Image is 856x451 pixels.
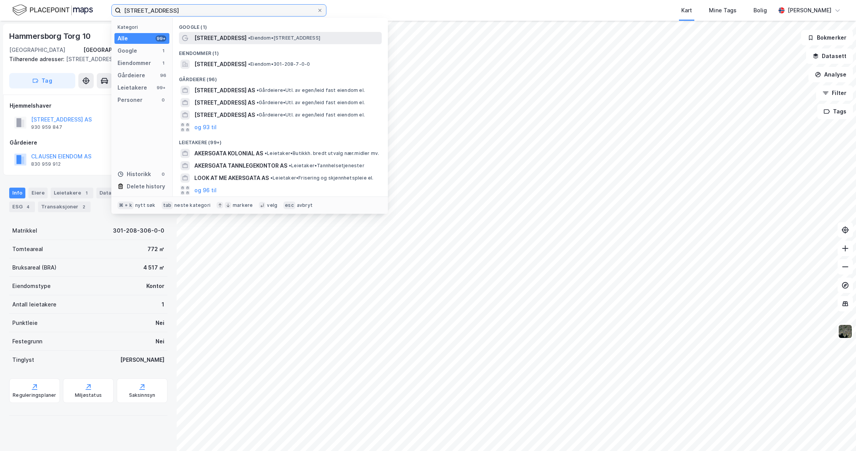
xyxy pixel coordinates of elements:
[194,149,263,158] span: AKERSGATA KOLONIAL AS
[788,6,831,15] div: [PERSON_NAME]
[162,201,173,209] div: tab
[265,150,267,156] span: •
[173,133,388,147] div: Leietakere (99+)
[808,67,853,82] button: Analyse
[816,85,853,101] button: Filter
[12,226,37,235] div: Matrikkel
[118,71,145,80] div: Gårdeiere
[248,61,310,67] span: Eiendom • 301-208-7-0-0
[9,73,75,88] button: Tag
[160,48,166,54] div: 1
[38,201,91,212] div: Transaksjoner
[12,245,43,254] div: Tomteareal
[801,30,853,45] button: Bokmerker
[174,202,210,208] div: neste kategori
[127,182,165,191] div: Delete history
[31,161,61,167] div: 830 959 912
[160,97,166,103] div: 0
[51,188,93,198] div: Leietakere
[83,45,167,55] div: [GEOGRAPHIC_DATA], 208/306
[143,263,164,272] div: 4 517 ㎡
[248,61,250,67] span: •
[12,318,38,328] div: Punktleie
[818,414,856,451] div: Kontrollprogram for chat
[80,203,88,211] div: 2
[173,70,388,84] div: Gårdeiere (96)
[173,44,388,58] div: Eiendommer (1)
[9,30,92,42] div: Hammersborg Torg 10
[257,112,259,118] span: •
[129,392,156,398] div: Saksinnsyn
[297,202,313,208] div: avbryt
[806,48,853,64] button: Datasett
[12,300,56,309] div: Antall leietakere
[233,202,253,208] div: markere
[13,392,56,398] div: Reguleringsplaner
[156,35,166,42] div: 99+
[283,201,295,209] div: esc
[9,201,35,212] div: ESG
[118,34,128,43] div: Alle
[753,6,767,15] div: Bolig
[194,60,247,69] span: [STREET_ADDRESS]
[83,189,90,197] div: 1
[12,337,42,346] div: Festegrunn
[96,188,134,198] div: Datasett
[160,171,166,177] div: 0
[118,170,151,179] div: Historikk
[121,5,317,16] input: Søk på adresse, matrikkel, gårdeiere, leietakere eller personer
[9,188,25,198] div: Info
[817,104,853,119] button: Tags
[120,355,164,364] div: [PERSON_NAME]
[681,6,692,15] div: Kart
[194,173,269,183] span: LOOK AT ME AKERSGATA AS
[118,24,169,30] div: Kategori
[194,186,217,195] button: og 96 til
[146,281,164,291] div: Kontor
[28,188,48,198] div: Eiere
[194,98,255,107] span: [STREET_ADDRESS] AS
[194,86,255,95] span: [STREET_ADDRESS] AS
[248,35,250,41] span: •
[270,175,374,181] span: Leietaker • Frisering og skjønnhetspleie el.
[267,202,277,208] div: velg
[838,324,853,339] img: 9k=
[289,163,364,169] span: Leietaker • Tannhelsetjenester
[118,46,137,55] div: Google
[118,95,142,105] div: Personer
[135,202,156,208] div: nytt søk
[257,100,365,106] span: Gårdeiere • Utl. av egen/leid fast eiendom el.
[12,355,34,364] div: Tinglyst
[12,281,51,291] div: Eiendomstype
[248,35,320,41] span: Eiendom • [STREET_ADDRESS]
[257,100,259,105] span: •
[9,45,65,55] div: [GEOGRAPHIC_DATA]
[709,6,737,15] div: Mine Tags
[10,101,167,110] div: Hjemmelshaver
[160,72,166,78] div: 96
[156,337,164,346] div: Nei
[12,263,56,272] div: Bruksareal (BRA)
[118,83,147,92] div: Leietakere
[194,123,217,132] button: og 93 til
[10,138,167,147] div: Gårdeiere
[75,392,102,398] div: Miljøstatus
[265,150,379,156] span: Leietaker • Butikkh. bredt utvalg nær.midler mv.
[194,161,287,170] span: AKERSGATA TANNLEGEKONTOR AS
[289,163,291,168] span: •
[113,226,164,235] div: 301-208-306-0-0
[147,245,164,254] div: 772 ㎡
[818,414,856,451] iframe: Chat Widget
[162,300,164,309] div: 1
[24,203,32,211] div: 4
[12,3,93,17] img: logo.f888ab2527a4732fd821a326f86c7f29.svg
[156,85,166,91] div: 99+
[9,56,66,62] span: Tilhørende adresser:
[9,55,161,64] div: [STREET_ADDRESS]
[257,87,365,93] span: Gårdeiere • Utl. av egen/leid fast eiendom el.
[173,18,388,32] div: Google (1)
[270,175,273,181] span: •
[31,124,62,130] div: 930 959 847
[160,60,166,66] div: 1
[257,87,259,93] span: •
